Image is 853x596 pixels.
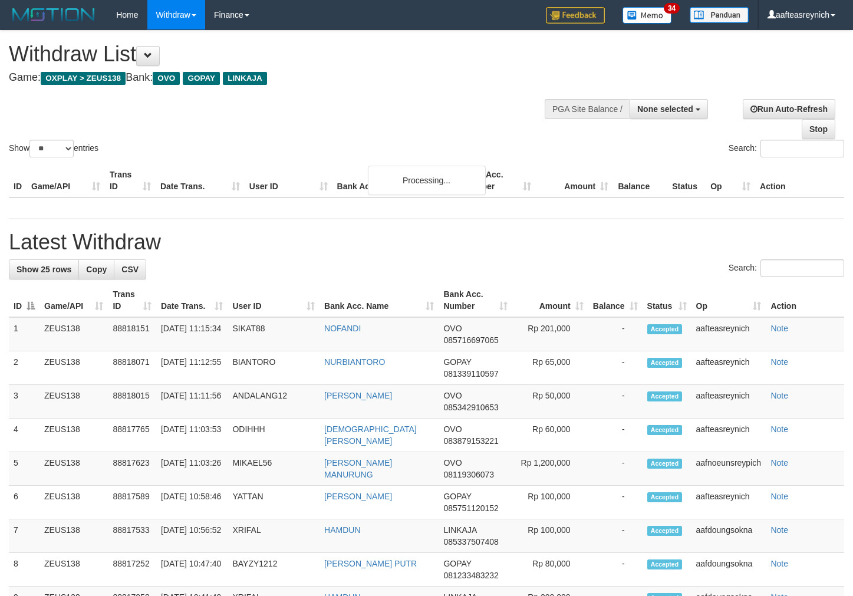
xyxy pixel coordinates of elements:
label: Show entries [9,140,98,157]
span: Copy 085716697065 to clipboard [443,335,498,345]
a: Show 25 rows [9,259,79,279]
td: aafteasreynich [691,486,766,519]
td: - [588,519,643,553]
a: HAMDUN [324,525,360,535]
span: GOPAY [443,559,471,568]
td: ZEUS138 [39,419,108,452]
th: Op: activate to sort column ascending [691,284,766,317]
td: ZEUS138 [39,519,108,553]
td: 88817252 [108,553,156,587]
span: OVO [443,391,462,400]
div: PGA Site Balance / [545,99,630,119]
td: [DATE] 10:58:46 [156,486,228,519]
th: ID [9,164,27,197]
span: Accepted [647,492,683,502]
td: [DATE] 11:11:56 [156,385,228,419]
td: Rp 100,000 [512,519,588,553]
th: Status [667,164,706,197]
td: 88817589 [108,486,156,519]
td: [DATE] 10:47:40 [156,553,228,587]
th: Balance: activate to sort column ascending [588,284,643,317]
td: 3 [9,385,39,419]
a: [PERSON_NAME] [324,492,392,501]
img: panduan.png [690,7,749,23]
a: Stop [802,119,835,139]
div: Processing... [368,166,486,195]
th: Game/API: activate to sort column ascending [39,284,108,317]
th: User ID: activate to sort column ascending [228,284,320,317]
span: CSV [121,265,139,274]
a: [PERSON_NAME] MANURUNG [324,458,392,479]
td: 6 [9,486,39,519]
span: OXPLAY > ZEUS138 [41,72,126,85]
th: Bank Acc. Number [459,164,536,197]
td: 4 [9,419,39,452]
label: Search: [729,259,844,277]
td: BIANTORO [228,351,320,385]
span: LINKAJA [443,525,476,535]
td: 88818015 [108,385,156,419]
a: [DEMOGRAPHIC_DATA][PERSON_NAME] [324,424,417,446]
td: 5 [9,452,39,486]
td: MIKAEL56 [228,452,320,486]
td: 88817765 [108,419,156,452]
th: Date Trans. [156,164,245,197]
span: Copy 081233483232 to clipboard [443,571,498,580]
span: LINKAJA [223,72,267,85]
td: [DATE] 10:56:52 [156,519,228,553]
input: Search: [760,140,844,157]
select: Showentries [29,140,74,157]
td: 88818071 [108,351,156,385]
td: ZEUS138 [39,452,108,486]
td: Rp 80,000 [512,553,588,587]
th: User ID [245,164,332,197]
span: Accepted [647,358,683,368]
td: 8 [9,553,39,587]
td: ANDALANG12 [228,385,320,419]
td: 7 [9,519,39,553]
td: ZEUS138 [39,385,108,419]
td: ZEUS138 [39,553,108,587]
span: Copy 083879153221 to clipboard [443,436,498,446]
img: Button%20Memo.svg [623,7,672,24]
td: aafnoeunsreypich [691,452,766,486]
td: 88817533 [108,519,156,553]
td: Rp 1,200,000 [512,452,588,486]
span: Copy 08119306073 to clipboard [443,470,494,479]
td: - [588,317,643,351]
td: 2 [9,351,39,385]
td: - [588,553,643,587]
th: Trans ID: activate to sort column ascending [108,284,156,317]
span: OVO [443,458,462,467]
td: - [588,419,643,452]
span: Copy [86,265,107,274]
td: 88817623 [108,452,156,486]
td: aafteasreynich [691,385,766,419]
td: 88818151 [108,317,156,351]
a: [PERSON_NAME] [324,391,392,400]
a: NURBIANTORO [324,357,385,367]
span: OVO [443,424,462,434]
a: CSV [114,259,146,279]
span: OVO [153,72,180,85]
td: ODIHHH [228,419,320,452]
td: Rp 65,000 [512,351,588,385]
span: Accepted [647,459,683,469]
td: 1 [9,317,39,351]
span: Copy 085342910653 to clipboard [443,403,498,412]
td: Rp 50,000 [512,385,588,419]
td: [DATE] 11:03:26 [156,452,228,486]
span: GOPAY [183,72,220,85]
th: Action [755,164,844,197]
span: OVO [443,324,462,333]
button: None selected [630,99,708,119]
td: [DATE] 11:12:55 [156,351,228,385]
td: ZEUS138 [39,351,108,385]
a: Run Auto-Refresh [743,99,835,119]
td: aafteasreynich [691,419,766,452]
a: Note [770,424,788,434]
td: - [588,385,643,419]
td: aafteasreynich [691,317,766,351]
a: Note [770,559,788,568]
a: Note [770,391,788,400]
